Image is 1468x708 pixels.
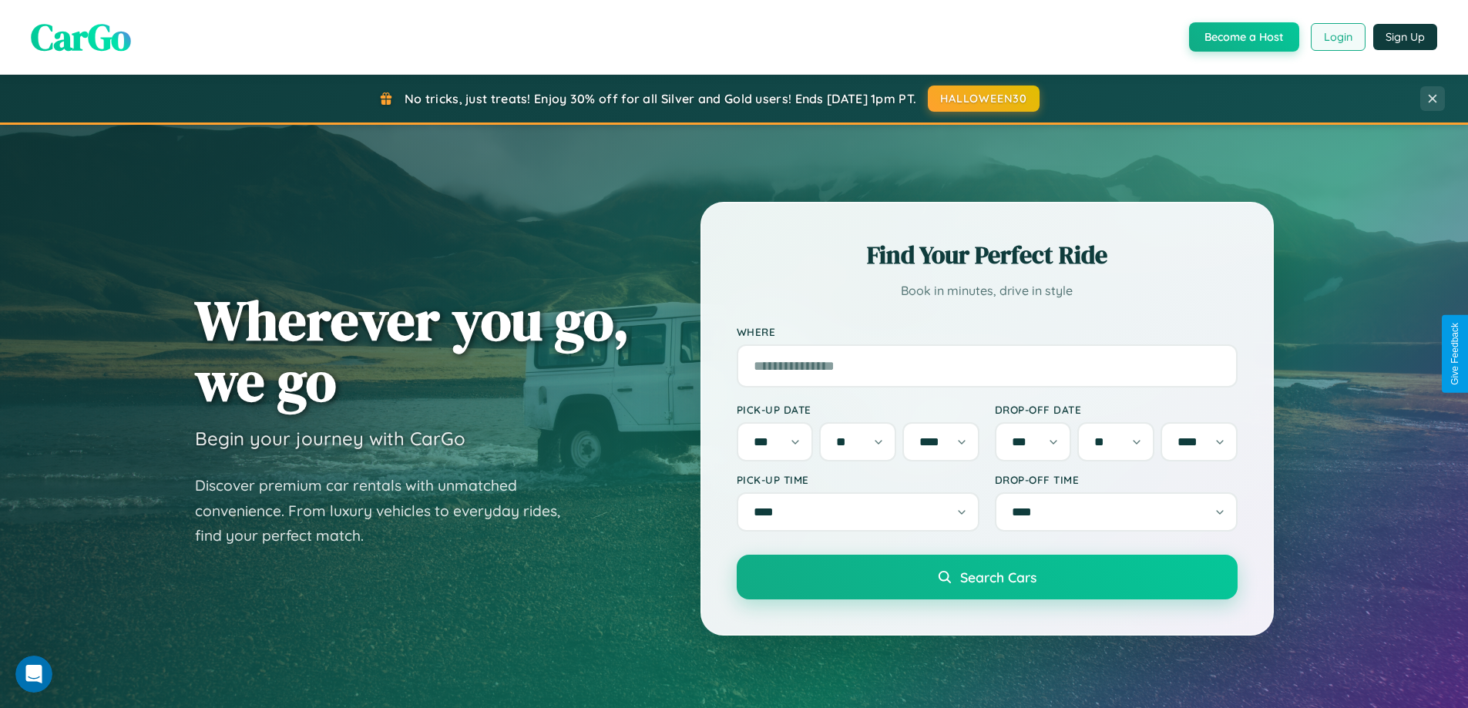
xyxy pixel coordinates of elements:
[995,473,1238,486] label: Drop-off Time
[1450,323,1460,385] div: Give Feedback
[737,403,979,416] label: Pick-up Date
[15,656,52,693] iframe: Intercom live chat
[737,555,1238,599] button: Search Cars
[1373,24,1437,50] button: Sign Up
[928,86,1040,112] button: HALLOWEEN30
[737,280,1238,302] p: Book in minutes, drive in style
[195,473,580,549] p: Discover premium car rentals with unmatched convenience. From luxury vehicles to everyday rides, ...
[195,290,630,411] h1: Wherever you go, we go
[995,403,1238,416] label: Drop-off Date
[737,473,979,486] label: Pick-up Time
[737,238,1238,272] h2: Find Your Perfect Ride
[31,12,131,62] span: CarGo
[1189,22,1299,52] button: Become a Host
[1311,23,1366,51] button: Login
[405,91,916,106] span: No tricks, just treats! Enjoy 30% off for all Silver and Gold users! Ends [DATE] 1pm PT.
[195,427,465,450] h3: Begin your journey with CarGo
[737,325,1238,338] label: Where
[960,569,1036,586] span: Search Cars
